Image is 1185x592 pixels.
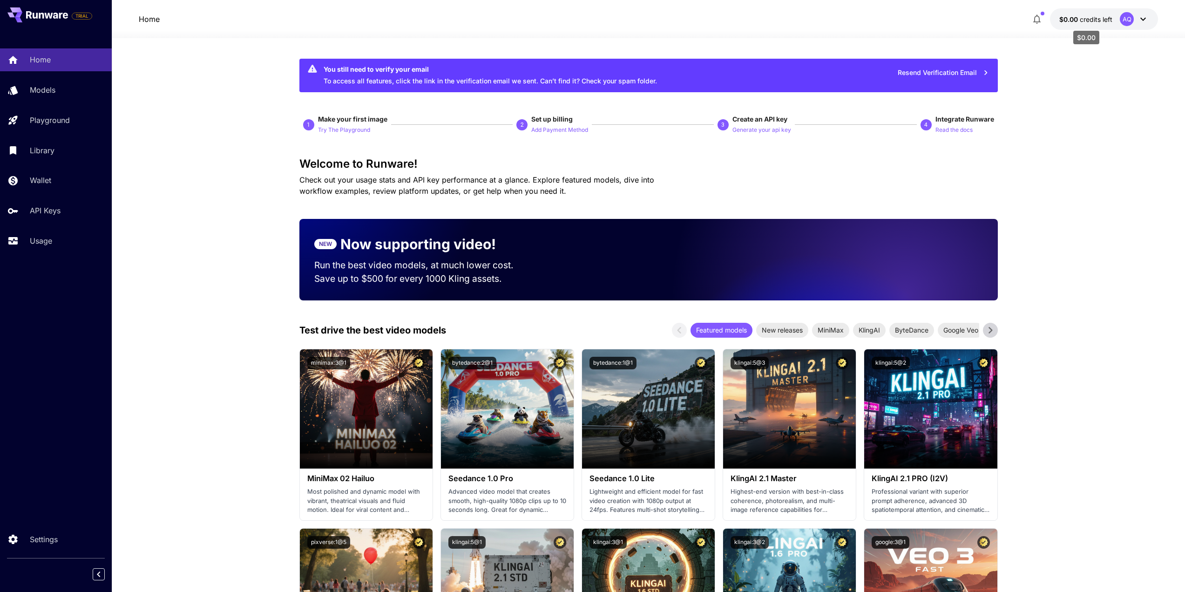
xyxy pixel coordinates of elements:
p: Save up to $500 for every 1000 Kling assets. [314,272,531,286]
h3: KlingAI 2.1 PRO (I2V) [872,474,989,483]
button: klingai:3@2 [731,536,769,549]
button: Add Payment Method [531,124,588,135]
button: klingai:5@2 [872,357,910,369]
div: You still need to verify your email [324,64,657,74]
span: $0.00 [1059,15,1080,23]
button: Collapse sidebar [93,568,105,580]
button: $0.00AQ [1050,8,1158,30]
span: Integrate Runware [935,115,994,123]
button: minimax:3@1 [307,357,350,369]
p: Read the docs [935,126,973,135]
h3: KlingAI 2.1 Master [731,474,848,483]
div: Google Veo [938,323,984,338]
p: Test drive the best video models [299,323,446,337]
img: alt [441,349,574,469]
p: Models [30,84,55,95]
p: Settings [30,534,58,545]
p: 1 [307,121,310,129]
button: pixverse:1@5 [307,536,350,549]
div: MiniMax [812,323,849,338]
button: Certified Model – Vetted for best performance and includes a commercial license. [413,357,425,369]
button: Try The Playground [318,124,370,135]
div: ByteDance [889,323,934,338]
p: Generate your api key [732,126,791,135]
nav: breadcrumb [139,14,160,25]
p: Most polished and dynamic model with vibrant, theatrical visuals and fluid motion. Ideal for vira... [307,487,425,515]
div: $0.00 [1059,14,1112,24]
p: Advanced video model that creates smooth, high-quality 1080p clips up to 10 seconds long. Great f... [448,487,566,515]
span: New releases [756,325,808,335]
p: Try The Playground [318,126,370,135]
span: Check out your usage stats and API key performance at a glance. Explore featured models, dive int... [299,175,654,196]
span: Featured models [691,325,752,335]
span: ByteDance [889,325,934,335]
div: To access all features, click the link in the verification email we sent. Can’t find it? Check yo... [324,61,657,89]
button: Generate your api key [732,124,791,135]
button: Certified Model – Vetted for best performance and includes a commercial license. [977,536,990,549]
p: 2 [521,121,524,129]
p: 4 [924,121,928,129]
span: credits left [1080,15,1112,23]
button: klingai:5@3 [731,357,769,369]
span: Set up billing [531,115,573,123]
span: Add your payment card to enable full platform functionality. [72,10,92,21]
p: Professional variant with superior prompt adherence, advanced 3D spatiotemporal attention, and ci... [872,487,989,515]
h3: Seedance 1.0 Pro [448,474,566,483]
p: Home [30,54,51,65]
h3: Welcome to Runware! [299,157,998,170]
div: KlingAI [853,323,886,338]
span: TRIAL [72,13,92,20]
button: bytedance:1@1 [589,357,637,369]
button: Certified Model – Vetted for best performance and includes a commercial license. [695,357,707,369]
a: Home [139,14,160,25]
h3: Seedance 1.0 Lite [589,474,707,483]
p: NEW [319,240,332,248]
div: $0.00 [1073,31,1099,44]
h3: MiniMax 02 Hailuo [307,474,425,483]
p: Wallet [30,175,51,186]
button: Certified Model – Vetted for best performance and includes a commercial license. [977,357,990,369]
p: Usage [30,235,52,246]
button: Certified Model – Vetted for best performance and includes a commercial license. [836,357,848,369]
p: API Keys [30,205,61,216]
p: Run the best video models, at much lower cost. [314,259,531,272]
p: Playground [30,115,70,126]
button: klingai:3@1 [589,536,627,549]
button: Read the docs [935,124,973,135]
p: Now supporting video! [340,234,496,255]
div: AQ [1120,12,1134,26]
span: KlingAI [853,325,886,335]
div: Featured models [691,323,752,338]
button: klingai:5@1 [448,536,486,549]
img: alt [723,349,856,469]
p: Highest-end version with best-in-class coherence, photorealism, and multi-image reference capabil... [731,487,848,515]
img: alt [864,349,997,469]
div: Collapse sidebar [100,566,112,583]
span: Google Veo [938,325,984,335]
div: New releases [756,323,808,338]
button: Certified Model – Vetted for best performance and includes a commercial license. [695,536,707,549]
button: Certified Model – Vetted for best performance and includes a commercial license. [554,536,566,549]
img: alt [300,349,433,469]
button: Certified Model – Vetted for best performance and includes a commercial license. [836,536,848,549]
img: alt [582,349,715,469]
p: Library [30,145,54,156]
button: google:3@1 [872,536,909,549]
span: Create an API key [732,115,787,123]
p: Lightweight and efficient model for fast video creation with 1080p output at 24fps. Features mult... [589,487,707,515]
span: Make your first image [318,115,387,123]
button: Certified Model – Vetted for best performance and includes a commercial license. [554,357,566,369]
p: 3 [721,121,725,129]
button: bytedance:2@1 [448,357,496,369]
span: MiniMax [812,325,849,335]
button: Certified Model – Vetted for best performance and includes a commercial license. [413,536,425,549]
p: Add Payment Method [531,126,588,135]
button: Resend Verification Email [893,63,994,82]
